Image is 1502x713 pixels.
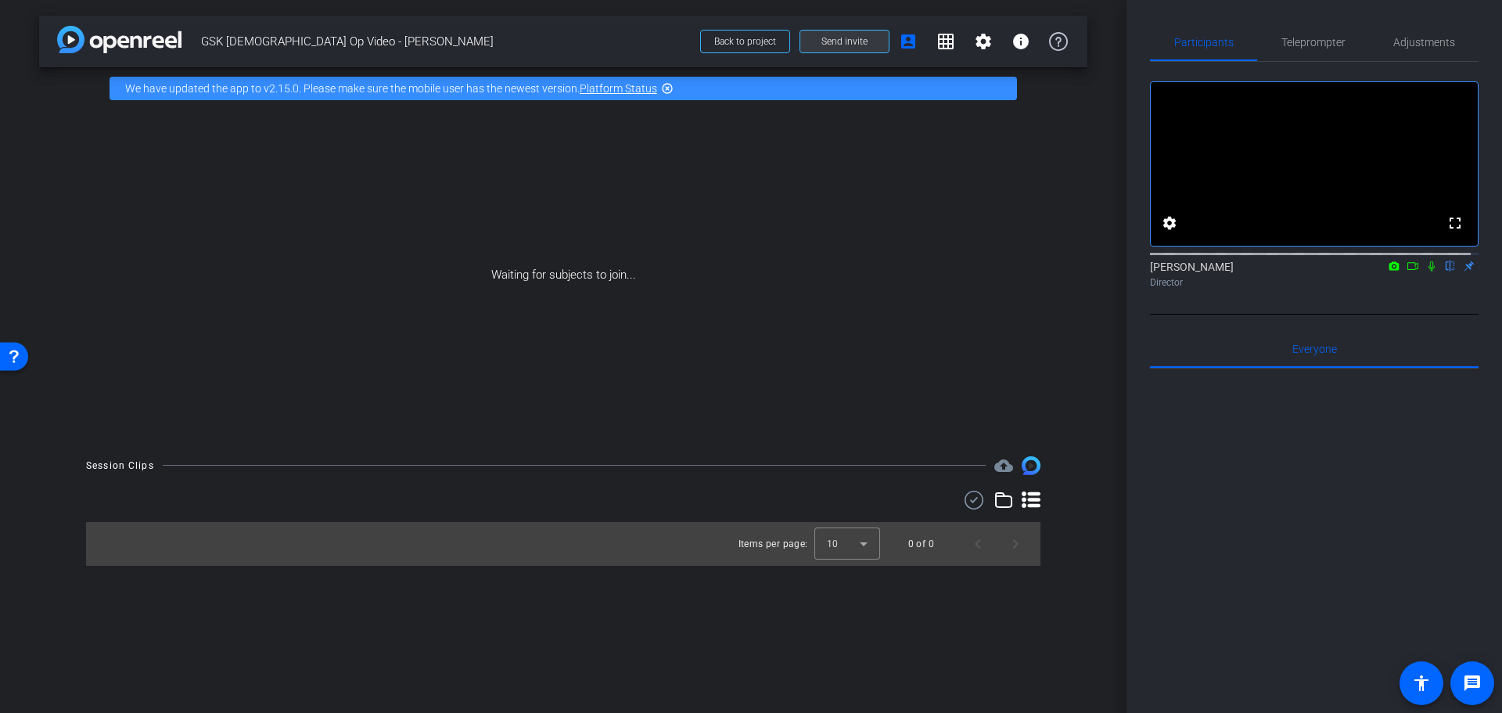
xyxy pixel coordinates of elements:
[959,525,997,563] button: Previous page
[1281,37,1346,48] span: Teleprompter
[1393,37,1455,48] span: Adjustments
[997,525,1034,563] button: Next page
[1292,344,1337,355] span: Everyone
[974,32,993,51] mat-icon: settings
[661,82,674,95] mat-icon: highlight_off
[1441,258,1460,272] mat-icon: flip
[201,26,691,57] span: GSK [DEMOGRAPHIC_DATA] Op Video - [PERSON_NAME]
[700,30,790,53] button: Back to project
[110,77,1017,100] div: We have updated the app to v2.15.0. Please make sure the mobile user has the newest version.
[994,456,1013,475] mat-icon: cloud_upload
[994,456,1013,475] span: Destinations for your clips
[936,32,955,51] mat-icon: grid_on
[1150,259,1479,290] div: [PERSON_NAME]
[899,32,918,51] mat-icon: account_box
[1150,275,1479,290] div: Director
[39,110,1087,441] div: Waiting for subjects to join...
[738,536,808,552] div: Items per page:
[1412,674,1431,693] mat-icon: accessibility
[580,82,657,95] a: Platform Status
[1174,37,1234,48] span: Participants
[57,26,181,53] img: app-logo
[1160,214,1179,232] mat-icon: settings
[714,36,776,47] span: Back to project
[800,30,889,53] button: Send invite
[908,536,934,552] div: 0 of 0
[821,35,868,48] span: Send invite
[86,458,154,474] div: Session Clips
[1012,32,1030,51] mat-icon: info
[1446,214,1464,232] mat-icon: fullscreen
[1463,674,1482,693] mat-icon: message
[1022,456,1040,475] img: Session clips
